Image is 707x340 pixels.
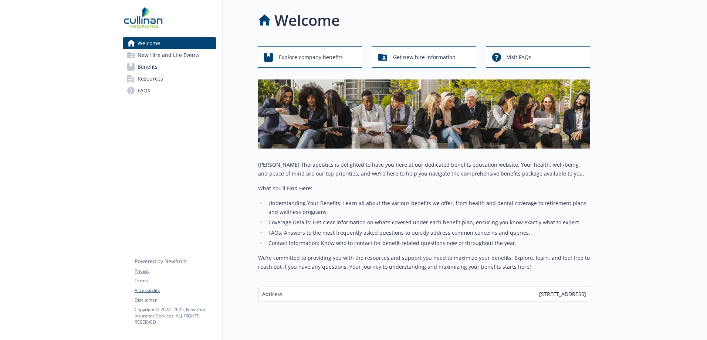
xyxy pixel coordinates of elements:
p: We’re committed to providing you with the resources and support you need to maximize your benefit... [258,254,590,271]
li: Contact Information: Know who to contact for benefit-related questions now or throughout the year. [266,239,590,248]
li: FAQs: Answers to the most frequently asked questions to quickly address common concerns and queries. [266,228,590,237]
span: Get new hire information [393,50,456,64]
button: Visit FAQs [486,46,590,68]
span: Visit FAQs [507,50,531,64]
h1: Welcome [274,9,340,31]
a: Benefits [123,61,216,73]
p: Copyright © 2024 - 2025 , Newfront Insurance Services, ALL RIGHTS RESERVED [135,306,216,325]
li: Understanding Your Benefits: Learn all about the various benefits we offer, from health and denta... [266,199,590,217]
img: overview page banner [258,79,590,149]
span: Welcome [138,37,160,49]
span: Benefits [138,61,158,73]
a: Accessibility [135,287,216,294]
button: Explore company benefits [258,46,362,68]
p: What You’ll Find Here: [258,184,590,193]
a: Welcome [123,37,216,49]
button: Get new hire information [372,46,476,68]
span: Explore company benefits [279,50,343,64]
span: New Hire and Life Events [138,49,200,61]
a: Disclaimer [135,297,216,303]
span: FAQs [138,85,150,96]
span: Address [262,290,283,298]
a: Terms [135,278,216,284]
a: New Hire and Life Events [123,49,216,61]
span: Resources [138,73,163,85]
li: Coverage Details: Get clear information on what’s covered under each benefit plan, ensuring you k... [266,218,590,227]
a: Privacy [135,268,216,275]
p: [PERSON_NAME] Therapeutics is delighted to have you here at our dedicated benefits education webs... [258,160,590,178]
a: Resources [123,73,216,85]
a: FAQs [123,85,216,96]
span: [STREET_ADDRESS] [539,290,586,298]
